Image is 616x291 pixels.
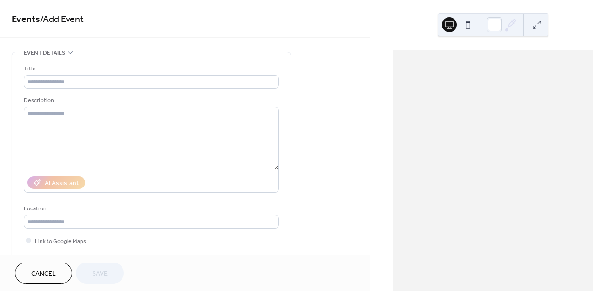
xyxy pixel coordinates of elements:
a: Events [12,10,40,28]
span: Link to Google Maps [35,236,86,246]
div: Title [24,64,277,74]
div: Description [24,96,277,105]
span: Event details [24,48,65,58]
div: Location [24,204,277,214]
span: / Add Event [40,10,84,28]
button: Cancel [15,263,72,284]
span: Cancel [31,269,56,279]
